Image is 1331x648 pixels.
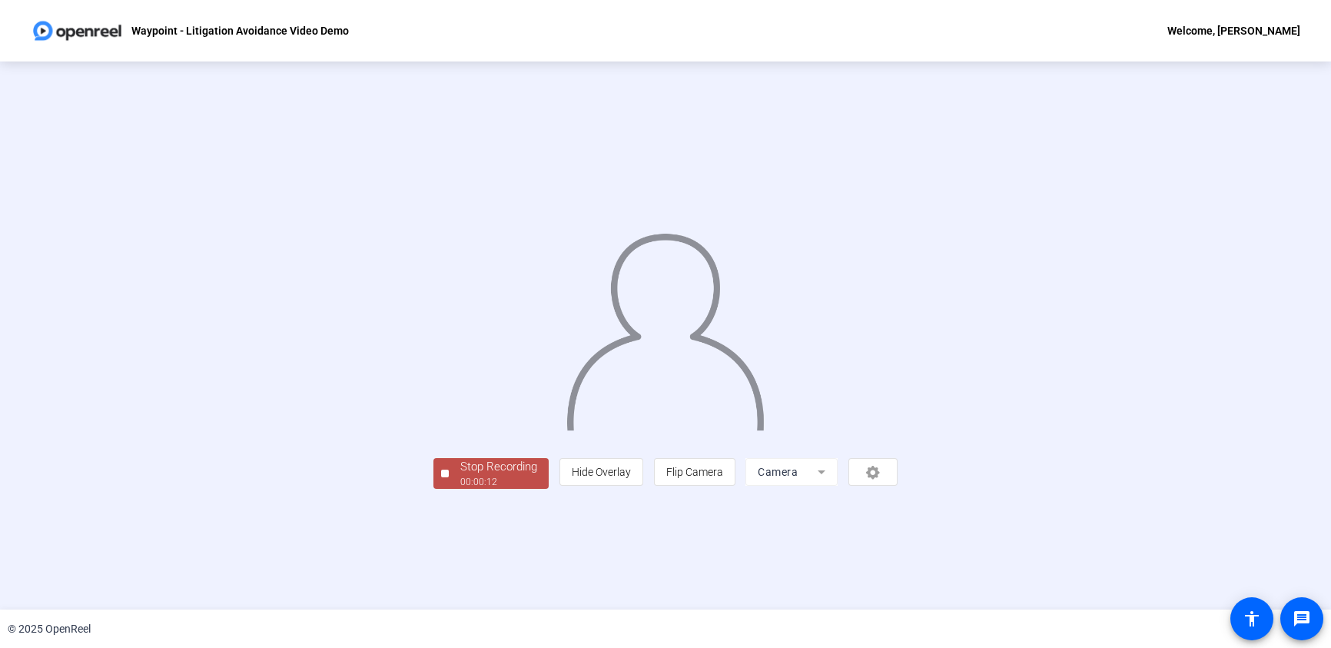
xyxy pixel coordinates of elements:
mat-icon: accessibility [1243,610,1261,628]
div: © 2025 OpenReel [8,621,91,637]
div: Welcome, [PERSON_NAME] [1167,22,1300,40]
span: Hide Overlay [572,466,631,478]
button: Hide Overlay [559,458,643,486]
button: Flip Camera [654,458,735,486]
img: OpenReel logo [31,15,124,46]
span: Flip Camera [666,466,723,478]
button: Stop Recording00:00:12 [433,458,549,490]
div: 00:00:12 [460,475,537,489]
img: overlay [565,221,765,430]
div: Stop Recording [460,458,537,476]
p: Waypoint - Litigation Avoidance Video Demo [131,22,349,40]
mat-icon: message [1293,610,1311,628]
